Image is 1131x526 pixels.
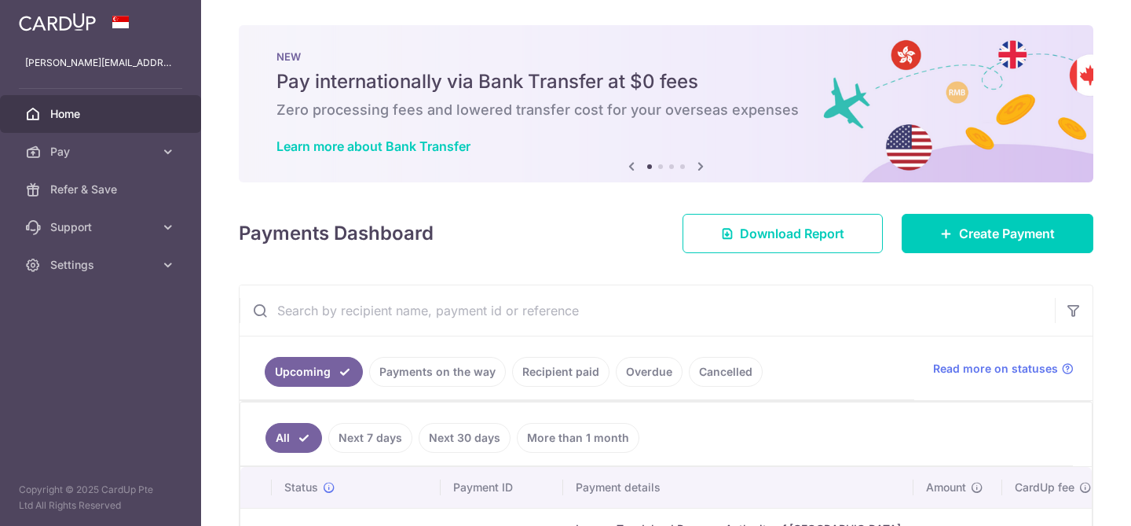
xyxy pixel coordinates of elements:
a: All [265,423,322,453]
th: Payment details [563,467,913,508]
h4: Payments Dashboard [239,219,434,248]
a: Payments on the way [369,357,506,387]
span: Create Payment [959,224,1055,243]
span: Read more on statuses [933,361,1058,377]
span: Refer & Save [50,182,154,197]
span: Home [50,106,154,122]
th: Payment ID [441,467,563,508]
span: Download Report [740,224,844,243]
span: Status [284,480,318,495]
img: CardUp [19,13,96,31]
a: Overdue [616,357,683,387]
p: NEW [276,50,1056,63]
a: Recipient paid [512,357,609,387]
a: Download Report [683,214,883,253]
a: Next 30 days [419,423,511,453]
a: Upcoming [265,357,363,387]
a: Create Payment [902,214,1093,253]
p: [PERSON_NAME][EMAIL_ADDRESS][DOMAIN_NAME] [25,55,176,71]
a: More than 1 month [517,423,639,453]
a: Cancelled [689,357,763,387]
a: Learn more about Bank Transfer [276,138,470,154]
span: Amount [926,480,966,495]
h6: Zero processing fees and lowered transfer cost for your overseas expenses [276,101,1056,120]
h5: Pay internationally via Bank Transfer at $0 fees [276,69,1056,94]
img: Bank transfer banner [239,25,1093,182]
a: Read more on statuses [933,361,1074,377]
input: Search by recipient name, payment id or reference [240,285,1055,336]
span: Support [50,219,154,235]
a: Next 7 days [328,423,412,453]
span: Pay [50,144,154,160]
span: Settings [50,257,154,273]
span: CardUp fee [1015,480,1074,495]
